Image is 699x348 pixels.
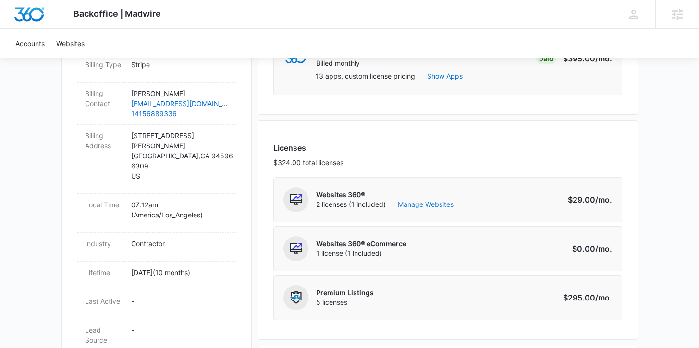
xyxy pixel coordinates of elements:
[85,325,123,345] dt: Lead Source
[316,71,415,81] p: 13 apps, custom license pricing
[595,195,612,204] span: /mo.
[536,53,556,64] div: Paid
[316,288,374,298] p: Premium Listings
[427,71,463,81] button: Show Apps
[77,83,236,125] div: Billing Contact[PERSON_NAME][EMAIL_ADDRESS][DOMAIN_NAME]14156889336
[595,54,612,63] span: /mo.
[567,243,612,254] p: $0.00
[398,200,454,209] a: Manage Websites
[131,108,228,119] a: 14156889336
[316,239,406,249] p: Websites 360® eCommerce
[316,190,454,200] p: Websites 360®
[10,29,50,58] a: Accounts
[85,60,123,70] dt: Billing Type
[85,200,123,210] dt: Local Time
[316,59,414,68] p: Billed monthly
[563,53,612,64] p: $395.00
[273,142,343,154] h3: Licenses
[77,262,236,290] div: Lifetime[DATE](10 months)
[567,194,612,205] p: $29.00
[77,290,236,319] div: Last Active-
[563,292,612,303] p: $295.00
[273,157,343,168] p: $324.00 total licenses
[85,267,123,277] dt: Lifetime
[77,125,236,194] div: Billing Address[STREET_ADDRESS][PERSON_NAME][GEOGRAPHIC_DATA],CA 94596-6309US
[131,131,228,181] p: [STREET_ADDRESS][PERSON_NAME] [GEOGRAPHIC_DATA] , CA 94596-6309 US
[316,200,454,209] span: 2 licenses (1 included)
[74,9,161,19] span: Backoffice | Madwire
[131,60,228,70] p: Stripe
[77,194,236,233] div: Local Time07:12am (America/Los_Angeles)
[85,296,123,306] dt: Last Active
[131,267,228,277] p: [DATE] ( 10 months )
[131,98,228,108] a: [EMAIL_ADDRESS][DOMAIN_NAME]
[316,298,374,307] span: 5 licenses
[77,233,236,262] div: IndustryContractor
[285,54,306,64] img: marketing360Logo
[131,325,228,335] p: -
[131,296,228,306] p: -
[131,239,228,249] p: Contractor
[595,244,612,253] span: /mo.
[131,88,228,98] p: [PERSON_NAME]
[77,54,236,83] div: Billing TypeStripe
[85,88,123,108] dt: Billing Contact
[85,239,123,249] dt: Industry
[85,131,123,151] dt: Billing Address
[131,200,228,220] p: 07:12am ( America/Los_Angeles )
[316,249,406,258] span: 1 license (1 included)
[50,29,90,58] a: Websites
[595,293,612,302] span: /mo.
